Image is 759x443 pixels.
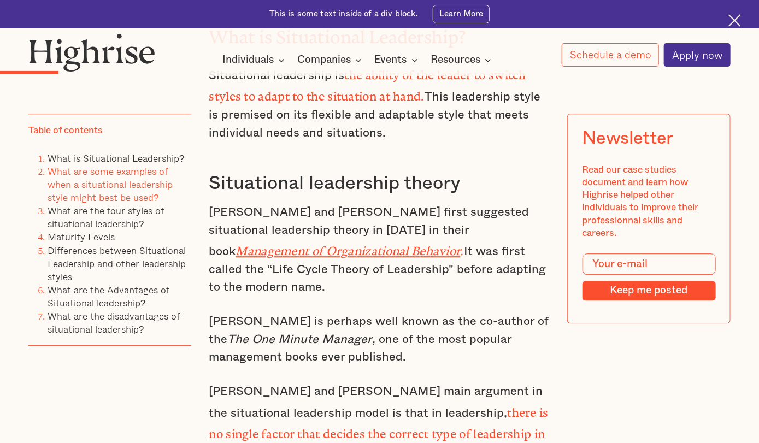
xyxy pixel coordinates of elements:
div: Table of contents [28,124,103,137]
a: Maturity Levels [48,229,115,244]
a: What is Situational Leadership? [48,151,185,166]
em: . [461,244,464,252]
img: Highrise logo [28,33,155,72]
a: Apply now [664,43,731,67]
a: Schedule a demo [562,43,659,66]
div: Resources [431,54,495,67]
p: Situational leadership is This leadership style is premised on its flexible and adaptable style t... [209,63,550,142]
div: Companies [297,54,365,67]
a: Learn More [433,5,490,23]
div: This is some text inside of a div block. [269,9,419,20]
a: Management of Organizational Behavior [236,244,461,252]
p: [PERSON_NAME] is perhaps well known as the co-author of the , one of the most popular management ... [209,313,550,367]
div: Individuals [222,54,288,67]
a: What are the Advantages of Situational leadership? [48,282,169,310]
div: Individuals [222,54,274,67]
form: Modal Form [583,253,716,300]
a: What are some examples of when a situational leadership style might best be used? [48,164,173,205]
input: Keep me posted [583,281,716,300]
em: The One Minute Manager [228,334,373,345]
div: Companies [297,54,351,67]
a: Differences between Situational Leadership and other leadership styles [48,243,186,284]
div: Resources [431,54,480,67]
a: What are the disadvantages of situational leadership? [48,309,180,336]
div: Read our case studies document and learn how Highrise helped other individuals to improve their p... [583,163,716,239]
div: Events [375,54,421,67]
img: Cross icon [728,14,741,27]
a: What are the four styles of situational leadership? [48,203,164,231]
input: Your e-mail [583,253,716,275]
p: [PERSON_NAME] and [PERSON_NAME] first suggested situational leadership theory in [DATE] in their ... [209,204,550,297]
div: Newsletter [583,128,674,149]
div: Events [375,54,407,67]
h3: Situational leadership theory [209,172,550,195]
